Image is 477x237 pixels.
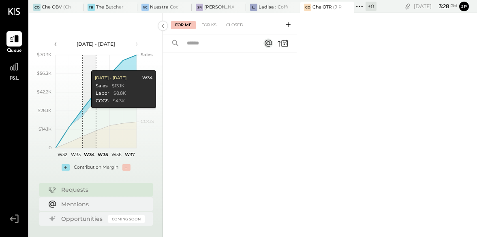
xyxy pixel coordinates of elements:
div: Mentions [61,200,141,208]
span: Queue [7,47,22,55]
text: $42.2K [37,89,51,95]
div: Nuestra Cocina LLC - [GEOGRAPHIC_DATA] [150,4,180,11]
text: $14.1K [39,126,51,132]
text: $70.3K [37,52,51,57]
div: $8.8K [113,90,126,97]
div: For KS [197,21,220,29]
text: W33 [71,152,81,157]
div: For Me [171,21,196,29]
span: pm [450,3,457,9]
div: + 0 [366,2,376,11]
text: $56.3K [37,70,51,76]
div: [DATE] [414,2,457,10]
div: Closed [222,21,247,29]
text: W37 [124,152,135,157]
text: COGS [141,118,154,124]
button: jp [459,2,469,11]
div: Coming Soon [108,215,145,223]
text: W34 [84,152,95,157]
div: SR [196,4,203,11]
div: Che OBV (Che OBV LLC) - Ignite [42,4,71,11]
text: 0 [49,145,51,150]
text: W32 [57,152,67,157]
div: TB [88,4,95,11]
div: CO [33,4,41,11]
div: Contribution Margin [74,164,118,171]
text: Sales [141,52,153,57]
div: [DATE] - [DATE] [62,40,130,47]
div: L: [250,4,257,11]
text: $28.1K [38,108,51,113]
div: CO [304,4,311,11]
div: + [62,164,70,171]
div: Opportunities [61,215,104,223]
div: copy link [404,2,412,11]
text: W35 [98,152,108,157]
div: COGS [95,98,108,104]
div: W34 [142,75,152,81]
span: 3 : 28 [433,2,449,10]
div: Sales [95,83,107,89]
div: Labor [95,90,109,97]
div: [DATE] - [DATE] [94,75,126,81]
div: NC [141,4,149,11]
div: [PERSON_NAME]' Rooftop - Ignite [204,4,234,11]
div: Ladisa : Coffee at Lola's [259,4,288,11]
a: P&L [0,59,28,83]
a: Queue [0,31,28,55]
div: Che OTR (J Restaurant LLC) - Ignite [312,4,342,11]
div: The Butcher & Barrel (L Argento LLC) - [GEOGRAPHIC_DATA] [96,4,126,11]
div: Requests [61,186,141,194]
span: P&L [10,75,19,83]
div: - [122,164,130,171]
text: W36 [111,152,121,157]
div: $4.3K [112,98,124,104]
div: $13.1K [111,83,124,89]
